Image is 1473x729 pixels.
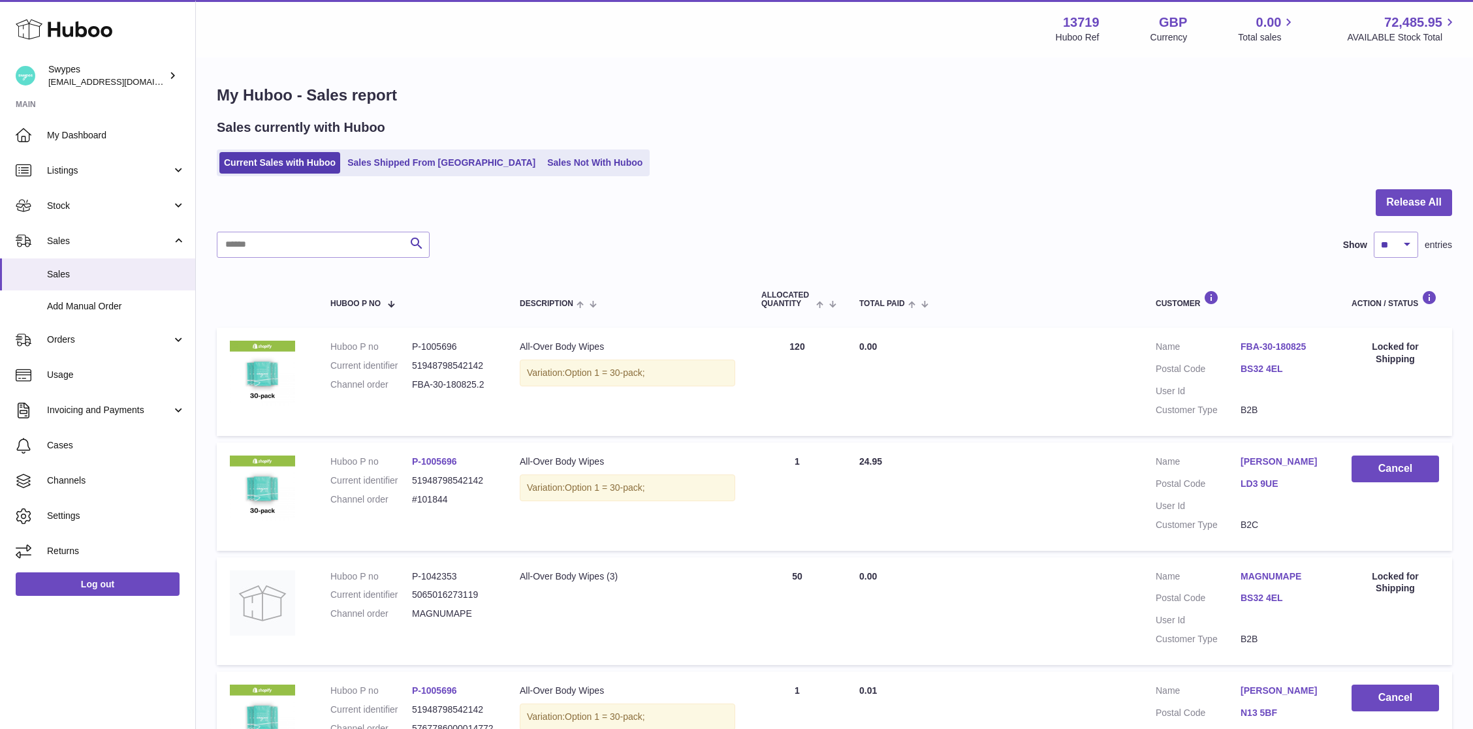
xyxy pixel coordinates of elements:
[1056,31,1100,44] div: Huboo Ref
[520,300,573,308] span: Description
[748,442,846,551] td: 1
[520,341,735,353] div: All-Over Body Wipes
[330,360,412,372] dt: Current identifier
[47,510,185,522] span: Settings
[217,85,1452,106] h1: My Huboo - Sales report
[230,570,295,636] img: no-photo.jpg
[412,570,494,583] dd: P-1042353
[1241,633,1325,645] dd: B2B
[1156,685,1241,700] dt: Name
[47,369,185,381] span: Usage
[47,404,172,416] span: Invoicing and Payments
[48,63,166,88] div: Swypes
[47,333,172,346] span: Orders
[1156,614,1241,627] dt: User Id
[330,341,412,353] dt: Huboo P no
[543,152,647,174] a: Sales Not With Huboo
[412,608,494,620] dd: MAGNUMAPE
[565,711,645,722] span: Option 1 = 30-pack;
[330,570,412,583] dt: Huboo P no
[48,76,192,87] span: [EMAIL_ADDRESS][DOMAIN_NAME]
[1156,385,1241,397] dt: User Id
[1156,500,1241,512] dt: User Id
[47,300,185,313] span: Add Manual Order
[1156,592,1241,608] dt: Postal Code
[230,456,295,521] img: 137191726829084.png
[343,152,540,174] a: Sales Shipped From [GEOGRAPHIC_DATA]
[1352,685,1439,711] button: Cancel
[1159,14,1187,31] strong: GBP
[748,328,846,436] td: 120
[1156,290,1325,308] div: Customer
[1156,478,1241,493] dt: Postal Code
[412,341,494,353] dd: P-1005696
[520,474,735,501] div: Variation:
[217,119,385,136] h2: Sales currently with Huboo
[520,360,735,386] div: Variation:
[565,367,645,378] span: Option 1 = 30-pack;
[761,291,813,308] span: ALLOCATED Quantity
[330,589,412,601] dt: Current identifier
[520,456,735,468] div: All-Over Body Wipes
[859,685,877,696] span: 0.01
[1241,707,1325,719] a: N13 5BF
[1238,31,1296,44] span: Total sales
[412,474,494,487] dd: 51948798542142
[47,129,185,142] span: My Dashboard
[1241,456,1325,468] a: [PERSON_NAME]
[47,200,172,212] span: Stock
[230,341,295,406] img: 137191726829084.png
[412,379,494,391] dd: FBA-30-180825.2
[1376,189,1452,216] button: Release All
[1241,519,1325,531] dd: B2C
[1241,685,1325,697] a: [PERSON_NAME]
[412,704,494,716] dd: 51948798542142
[330,379,412,391] dt: Channel order
[330,300,381,308] span: Huboo P no
[412,456,457,467] a: P-1005696
[1238,14,1296,44] a: 0.00 Total sales
[330,493,412,506] dt: Channel order
[47,164,172,177] span: Listings
[1241,363,1325,375] a: BS32 4EL
[330,685,412,697] dt: Huboo P no
[1384,14,1442,31] span: 72,485.95
[1343,239,1367,251] label: Show
[1352,456,1439,482] button: Cancel
[1156,633,1241,645] dt: Customer Type
[47,474,185,487] span: Channels
[859,341,877,352] span: 0.00
[1352,570,1439,595] div: Locked for Shipping
[1156,456,1241,471] dt: Name
[412,589,494,601] dd: 5065016273119
[859,456,882,467] span: 24.95
[47,235,172,247] span: Sales
[412,360,494,372] dd: 51948798542142
[1156,570,1241,586] dt: Name
[219,152,340,174] a: Current Sales with Huboo
[520,570,735,583] div: All-Over Body Wipes (3)
[1156,707,1241,722] dt: Postal Code
[16,572,180,596] a: Log out
[1347,14,1457,44] a: 72,485.95 AVAILABLE Stock Total
[412,493,494,506] dd: #101844
[1241,478,1325,490] a: LD3 9UE
[1256,14,1282,31] span: 0.00
[330,456,412,468] dt: Huboo P no
[859,571,877,582] span: 0.00
[330,474,412,487] dt: Current identifier
[1156,519,1241,531] dt: Customer Type
[1241,570,1325,583] a: MAGNUMAPE
[1241,404,1325,416] dd: B2B
[1352,341,1439,365] div: Locked for Shipping
[16,66,35,85] img: hello@swypes.co.uk
[565,482,645,493] span: Option 1 = 30-pack;
[47,268,185,281] span: Sales
[859,300,905,308] span: Total paid
[47,439,185,452] span: Cases
[330,704,412,716] dt: Current identifier
[47,545,185,557] span: Returns
[748,557,846,666] td: 50
[1425,239,1452,251] span: entries
[1241,341,1325,353] a: FBA-30-180825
